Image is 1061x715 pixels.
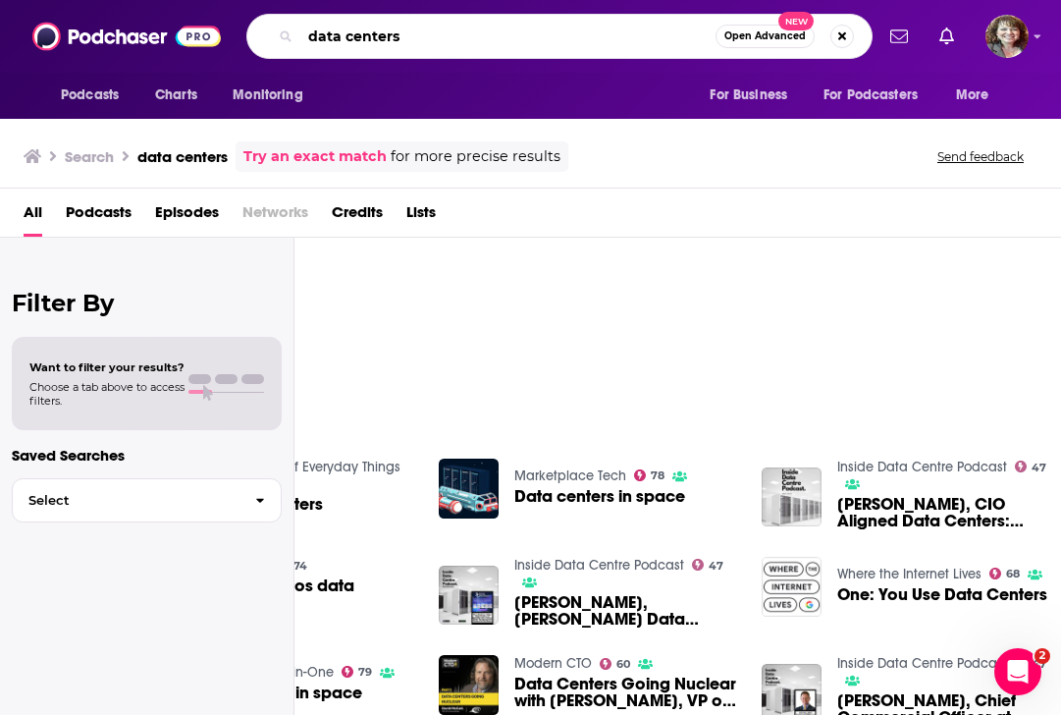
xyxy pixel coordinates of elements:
span: 60 [616,660,630,669]
a: 78 [634,469,665,481]
a: Vale tudo pelos data centers? [191,577,415,611]
a: 47 [692,559,724,571]
span: For Podcasters [823,82,918,109]
span: Want to filter your results? [29,360,185,374]
span: 47 [709,562,723,571]
span: Data Centers Going Nuclear with [PERSON_NAME], VP of Innovation at QTS Data Centers [514,676,738,709]
a: Lists [406,196,436,237]
span: [PERSON_NAME], [PERSON_NAME] Data Centers, & [PERSON_NAME], [PERSON_NAME]: Designing Data Centers... [514,594,738,628]
a: Phill Lawson-Shanks, CIO Aligned Data Centers: Cooling for the future of data centers. [837,496,1061,529]
span: 68 [1006,570,1020,578]
a: Try an exact match [243,145,387,168]
button: open menu [47,77,144,114]
a: Dave Buckner, Sabey Data Centers, & Michelle Irwin, Hanson Wade: Designing Data Centers for the f... [514,594,738,628]
div: Search podcasts, credits, & more... [246,14,873,59]
a: Charts [142,77,209,114]
span: New [778,12,814,30]
a: Data centers in space [514,488,685,505]
a: 5 [641,185,831,375]
a: Inside Data Centre Podcast [837,459,1007,475]
span: for more precise results [391,145,560,168]
a: One: You Use Data Centers [837,586,1047,603]
a: 47 [1015,461,1047,472]
button: Show profile menu [985,15,1029,58]
a: 68 [989,568,1021,579]
span: Networks [242,196,308,237]
button: open menu [219,77,328,114]
a: Credits [332,196,383,237]
span: 47 [1032,464,1046,472]
a: Marketplace All-in-One [191,664,334,681]
img: Dave Buckner, Sabey Data Centers, & Michelle Irwin, Hanson Wade: Designing Data Centers for the f... [439,566,499,626]
button: Open AdvancedNew [716,25,815,48]
a: All [24,196,42,237]
button: Send feedback [931,148,1030,165]
span: Logged in as ronnie54400 [985,15,1029,58]
img: Podchaser - Follow, Share and Rate Podcasts [32,18,221,55]
span: Podcasts [61,82,119,109]
a: 60 [600,658,631,670]
iframe: Intercom live chat [994,648,1041,695]
a: Podcasts [66,196,132,237]
img: Phill Lawson-Shanks, CIO Aligned Data Centers: Cooling for the future of data centers. [762,467,822,527]
span: Select [13,494,239,507]
img: User Profile [985,15,1029,58]
button: open menu [811,77,946,114]
a: Inside Data Centre Podcast [514,557,684,574]
img: Data centers in space [439,459,499,519]
h2: Filter By [12,289,282,317]
span: For Business [710,82,787,109]
a: 79 [342,666,373,678]
span: Open Advanced [724,31,806,41]
a: Episodes [155,196,219,237]
span: 2 [1034,648,1050,664]
a: Show notifications dropdown [882,20,916,53]
input: Search podcasts, credits, & more... [300,21,716,52]
span: Monitoring [233,82,302,109]
button: open menu [696,77,812,114]
a: Inside Data Centre Podcast [837,655,1007,672]
button: Select [12,478,282,522]
a: Modern CTO [514,655,592,672]
a: Where the Internet Lives [837,566,981,582]
span: 79 [358,668,372,677]
span: 78 [651,471,664,480]
a: The Economics of Everyday Things [191,459,400,475]
button: open menu [942,77,1014,114]
a: Data Centers Going Nuclear with David McCall, VP of Innovation at QTS Data Centers [514,676,738,709]
h3: data centers [137,147,228,166]
span: Choose a tab above to access filters. [29,380,185,408]
span: More [956,82,989,109]
a: Marketplace Tech [514,467,626,484]
h3: Search [65,147,114,166]
img: Data Centers Going Nuclear with David McCall, VP of Innovation at QTS Data Centers [439,655,499,715]
p: Saved Searches [12,446,282,465]
span: 74 [293,562,307,571]
span: Charts [155,82,197,109]
img: One: You Use Data Centers [762,557,822,617]
a: Show notifications dropdown [931,20,962,53]
span: [PERSON_NAME], CIO Aligned Data Centers: Cooling for the future of data centers. [837,496,1061,529]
